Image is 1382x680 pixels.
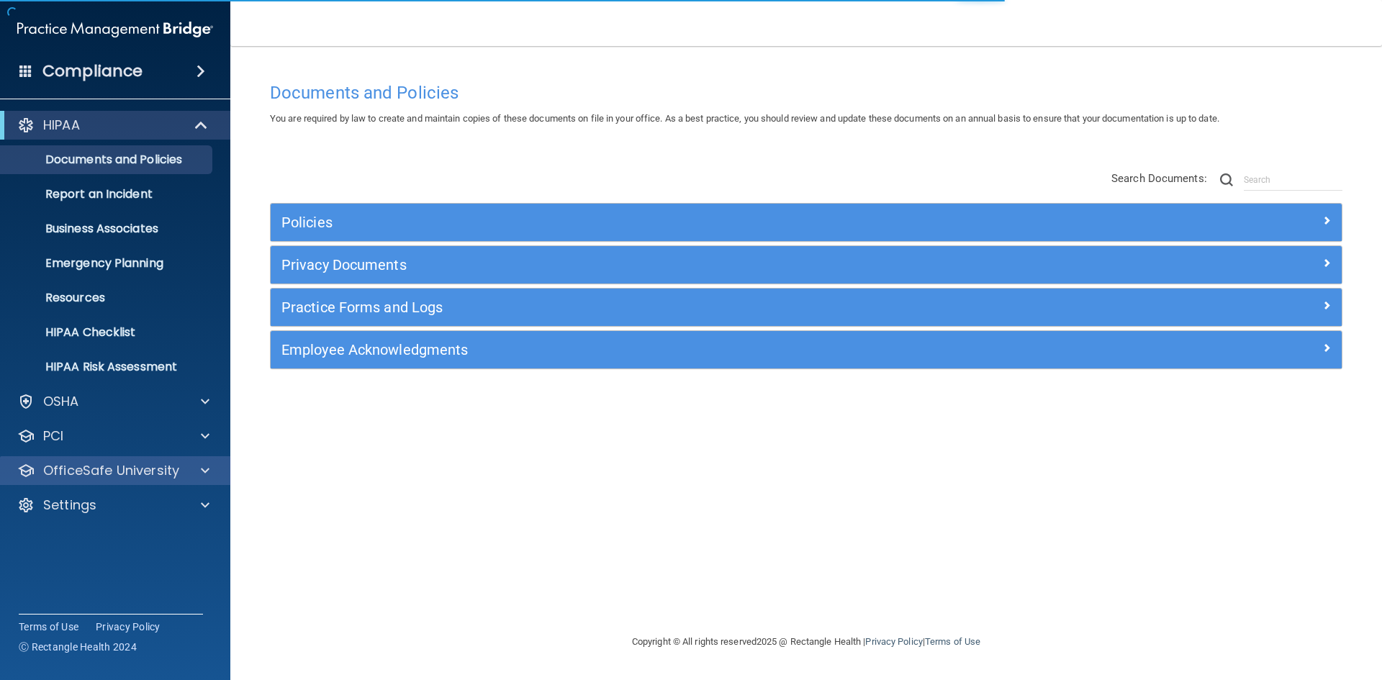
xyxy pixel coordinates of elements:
div: Copyright © All rights reserved 2025 @ Rectangle Health | | [543,619,1069,665]
a: HIPAA [17,117,209,134]
input: Search [1244,169,1342,191]
a: PCI [17,427,209,445]
a: Privacy Policy [865,636,922,647]
a: Privacy Documents [281,253,1331,276]
p: PCI [43,427,63,445]
span: Ⓒ Rectangle Health 2024 [19,640,137,654]
p: OfficeSafe University [43,462,179,479]
img: PMB logo [17,15,213,44]
p: HIPAA Checklist [9,325,206,340]
a: Practice Forms and Logs [281,296,1331,319]
p: HIPAA [43,117,80,134]
h5: Practice Forms and Logs [281,299,1063,315]
a: OSHA [17,393,209,410]
a: Privacy Policy [96,620,161,634]
p: Business Associates [9,222,206,236]
p: Resources [9,291,206,305]
h5: Policies [281,214,1063,230]
a: Terms of Use [19,620,78,634]
span: You are required by law to create and maintain copies of these documents on file in your office. ... [270,113,1219,124]
h4: Compliance [42,61,143,81]
p: OSHA [43,393,79,410]
a: Policies [281,211,1331,234]
span: Search Documents: [1111,172,1207,185]
h4: Documents and Policies [270,83,1342,102]
a: OfficeSafe University [17,462,209,479]
h5: Privacy Documents [281,257,1063,273]
p: Settings [43,497,96,514]
p: Report an Incident [9,187,206,201]
h5: Employee Acknowledgments [281,342,1063,358]
a: Terms of Use [925,636,980,647]
p: Documents and Policies [9,153,206,167]
a: Settings [17,497,209,514]
img: ic-search.3b580494.png [1220,173,1233,186]
p: HIPAA Risk Assessment [9,360,206,374]
a: Employee Acknowledgments [281,338,1331,361]
p: Emergency Planning [9,256,206,271]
